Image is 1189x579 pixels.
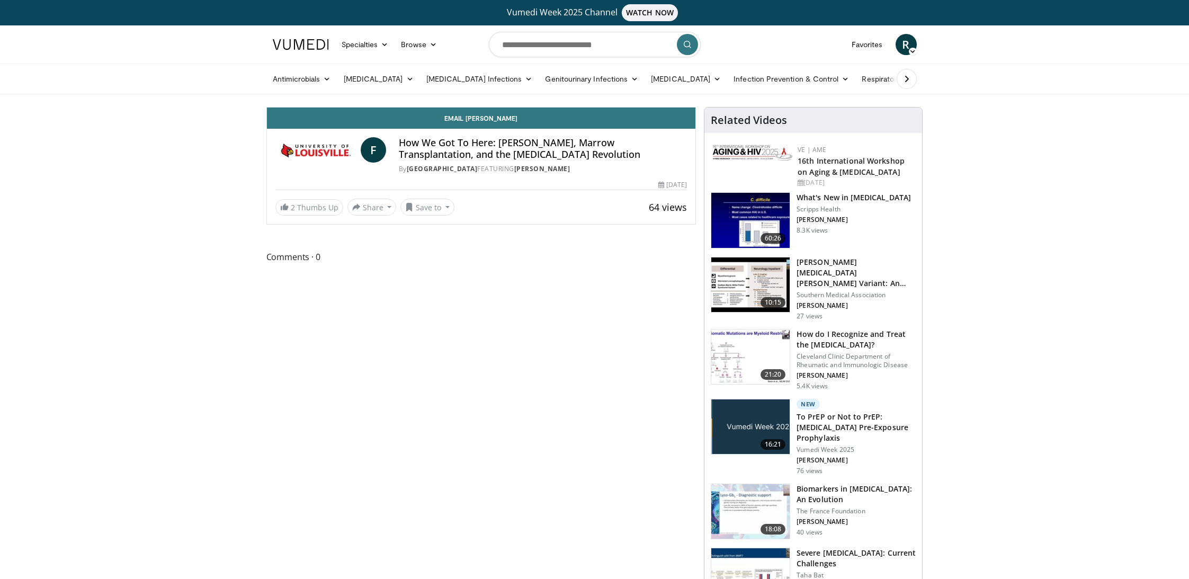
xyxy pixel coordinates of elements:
a: [GEOGRAPHIC_DATA] [407,164,478,173]
span: 64 views [649,201,687,213]
p: 8.3K views [797,226,828,235]
span: 2 [291,202,295,212]
h3: How do I Recognize and Treat the [MEDICAL_DATA]? [797,329,916,350]
a: [MEDICAL_DATA] [337,68,420,90]
h3: Biomarkers in [MEDICAL_DATA]: An Evolution [797,484,916,505]
img: 2d172f65-fcdc-4395-88c0-f2bd10ea4a98.150x105_q85_crop-smart_upscale.jpg [711,329,790,385]
p: Southern Medical Association [797,291,916,299]
h3: Severe [MEDICAL_DATA]: Current Challenges [797,548,916,569]
div: [DATE] [798,178,914,188]
img: 10b51270-b35b-43e8-97cf-59d60d594fc1.150x105_q85_crop-smart_upscale.jpg [711,484,790,539]
div: By FEATURING [399,164,687,174]
span: 18:08 [761,524,786,535]
button: Share [347,199,397,216]
a: R [896,34,917,55]
h4: How We Got To Here: [PERSON_NAME], Marrow Transplantation, and the [MEDICAL_DATA] Revolution [399,137,687,160]
a: [MEDICAL_DATA] [645,68,727,90]
h3: [PERSON_NAME][MEDICAL_DATA][PERSON_NAME] Variant: An Anti-GQ1b Antibody Positive Patie… [797,257,916,289]
p: [PERSON_NAME] [797,518,916,526]
p: Cleveland Clinic Department of Rheumatic and Immunologic Disease [797,352,916,369]
p: 27 views [797,312,823,320]
h3: To PrEP or Not to PrEP: [MEDICAL_DATA] Pre-Exposure Prophylaxis [797,412,916,443]
div: [DATE] [658,180,687,190]
a: VE | AME [798,145,826,154]
a: Specialties [335,34,395,55]
img: 48453a70-5670-44db-b11a-edfdc2b4e853.150x105_q85_crop-smart_upscale.jpg [711,257,790,313]
img: University of Louisville [275,137,356,163]
span: 60:26 [761,233,786,244]
a: 21:20 How do I Recognize and Treat the [MEDICAL_DATA]? Cleveland Clinic Department of Rheumatic a... [711,329,916,390]
a: 2 Thumbs Up [275,199,343,216]
p: 40 views [797,528,823,537]
a: Email [PERSON_NAME] [267,108,696,129]
a: 16:21 New To PrEP or Not to PrEP: [MEDICAL_DATA] Pre-Exposure Prophylaxis Vumedi Week 2025 [PERSO... [711,399,916,475]
span: 16:21 [761,439,786,450]
a: [MEDICAL_DATA] Infections [420,68,539,90]
p: [PERSON_NAME] [797,216,911,224]
p: Scripps Health [797,205,911,213]
span: 10:15 [761,297,786,308]
img: bc2467d1-3f88-49dc-9c22-fa3546bada9e.png.150x105_q85_autocrop_double_scale_upscale_version-0.2.jpg [713,145,792,161]
a: Respiratory Infections [855,68,954,90]
input: Search topics, interventions [489,32,701,57]
p: 76 views [797,467,823,475]
a: 18:08 Biomarkers in [MEDICAL_DATA]: An Evolution The France Foundation [PERSON_NAME] 40 views [711,484,916,540]
a: Genitourinary Infections [539,68,645,90]
h3: What's New in [MEDICAL_DATA] [797,192,911,203]
img: VuMedi Logo [273,39,329,50]
span: Comments 0 [266,250,696,264]
h4: Related Videos [711,114,787,127]
a: Browse [395,34,443,55]
a: F [361,137,386,163]
img: adb1a9ce-fc27-437f-b820-c6ab825aae3d.jpg.150x105_q85_crop-smart_upscale.jpg [711,399,790,455]
a: 16th International Workshop on Aging & [MEDICAL_DATA] [798,156,905,177]
a: [PERSON_NAME] [514,164,570,173]
a: Infection Prevention & Control [727,68,855,90]
a: 60:26 What's New in [MEDICAL_DATA] Scripps Health [PERSON_NAME] 8.3K views [711,192,916,248]
p: 5.4K views [797,382,828,390]
span: WATCH NOW [622,4,678,21]
p: [PERSON_NAME] [797,301,916,310]
a: 10:15 [PERSON_NAME][MEDICAL_DATA][PERSON_NAME] Variant: An Anti-GQ1b Antibody Positive Patie… Sou... [711,257,916,320]
p: The France Foundation [797,507,916,515]
p: New [797,399,820,409]
img: 8828b190-63b7-4755-985f-be01b6c06460.150x105_q85_crop-smart_upscale.jpg [711,193,790,248]
button: Save to [400,199,454,216]
p: [PERSON_NAME] [797,456,916,465]
span: 21:20 [761,369,786,380]
a: Vumedi Week 2025 ChannelWATCH NOW [274,4,915,21]
p: Vumedi Week 2025 [797,446,916,454]
a: Favorites [845,34,889,55]
p: [PERSON_NAME] [797,371,916,380]
a: Antimicrobials [266,68,337,90]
